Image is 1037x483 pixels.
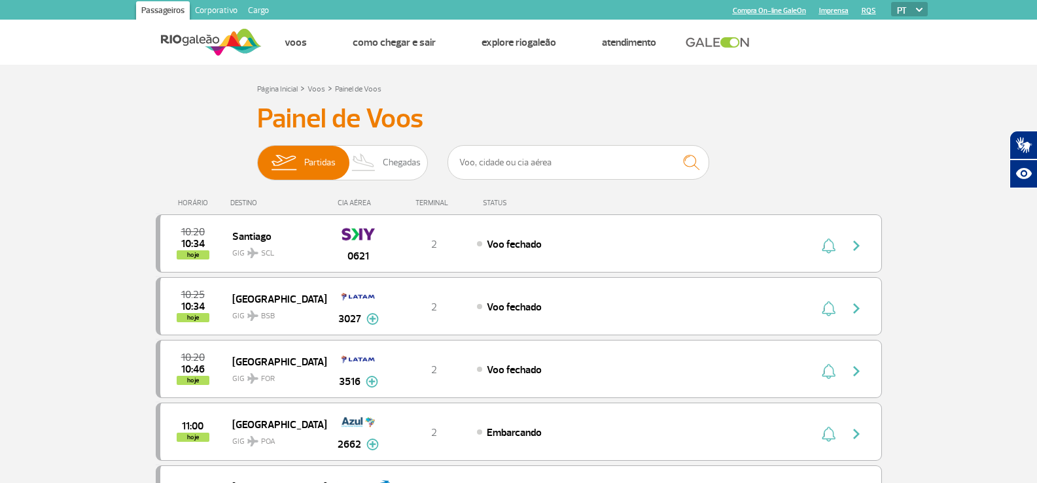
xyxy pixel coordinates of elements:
[366,376,378,388] img: mais-info-painel-voo.svg
[487,238,542,251] span: Voo fechado
[849,363,864,379] img: seta-direita-painel-voo.svg
[177,313,209,322] span: hoje
[431,238,437,251] span: 2
[181,302,205,311] span: 2025-08-26 10:34:00
[862,7,876,15] a: RQS
[247,248,258,258] img: destiny_airplane.svg
[849,301,864,316] img: seta-direita-painel-voo.svg
[487,426,542,439] span: Embarcando
[136,1,190,22] a: Passageiros
[431,426,437,439] span: 2
[487,301,542,314] span: Voo fechado
[247,310,258,321] img: destiny_airplane.svg
[304,146,336,180] span: Partidas
[243,1,274,22] a: Cargo
[602,36,656,49] a: Atendimento
[345,146,383,180] img: slider-desembarque
[181,290,205,299] span: 2025-08-26 10:25:00
[232,290,316,307] span: [GEOGRAPHIC_DATA]
[482,36,556,49] a: Explore RIOgaleão
[261,248,274,259] span: SCL
[431,301,437,314] span: 2
[182,422,203,431] span: 2025-08-26 11:00:00
[257,84,298,94] a: Página Inicial
[335,84,381,94] a: Painel de Voos
[822,238,835,254] img: sino-painel-voo.svg
[1010,131,1037,188] div: Plugin de acessibilidade da Hand Talk.
[339,374,360,390] span: 3516
[261,373,275,385] span: FOR
[232,241,316,259] span: GIG
[230,199,326,207] div: DESTINO
[261,436,275,448] span: POA
[263,146,304,180] img: slider-embarque
[181,353,205,362] span: 2025-08-26 10:20:00
[232,227,316,244] span: Santiago
[177,376,209,385] span: hoje
[1010,159,1037,188] button: Abrir recursos assistivos.
[232,429,316,448] span: GIG
[300,80,305,95] a: >
[328,80,332,95] a: >
[353,36,436,49] a: Como chegar e sair
[181,227,205,237] span: 2025-08-26 10:20:00
[160,199,231,207] div: HORÁRIO
[366,313,379,325] img: mais-info-painel-voo.svg
[257,103,781,135] h3: Painel de Voos
[247,373,258,384] img: destiny_airplane.svg
[733,7,806,15] a: Compra On-line GaleOn
[849,238,864,254] img: seta-direita-painel-voo.svg
[326,199,391,207] div: CIA AÉREA
[190,1,243,22] a: Corporativo
[338,311,361,327] span: 3027
[849,426,864,442] img: seta-direita-painel-voo.svg
[822,363,835,379] img: sino-painel-voo.svg
[366,439,379,450] img: mais-info-painel-voo.svg
[247,436,258,446] img: destiny_airplane.svg
[1010,131,1037,159] button: Abrir tradutor de língua de sinais.
[822,301,835,316] img: sino-painel-voo.svg
[232,366,316,385] span: GIG
[177,433,209,442] span: hoje
[285,36,307,49] a: Voos
[338,437,361,452] span: 2662
[448,145,709,180] input: Voo, cidade ou cia aérea
[232,303,316,322] span: GIG
[391,199,476,207] div: TERMINAL
[819,7,849,15] a: Imprensa
[487,363,542,376] span: Voo fechado
[822,426,835,442] img: sino-painel-voo.svg
[347,248,369,264] span: 0621
[431,363,437,376] span: 2
[261,310,275,322] span: BSB
[232,353,316,370] span: [GEOGRAPHIC_DATA]
[383,146,421,180] span: Chegadas
[476,199,583,207] div: STATUS
[232,416,316,433] span: [GEOGRAPHIC_DATA]
[177,250,209,259] span: hoje
[181,239,205,248] span: 2025-08-26 10:34:00
[181,365,205,374] span: 2025-08-26 10:46:00
[308,84,325,94] a: Voos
